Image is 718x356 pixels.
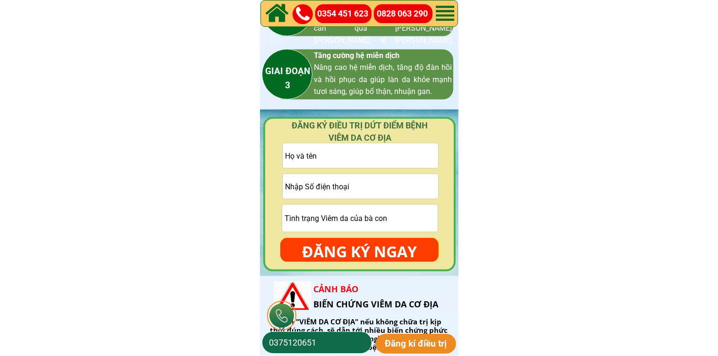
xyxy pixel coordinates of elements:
[314,50,452,98] h3: Tăng cường hệ miễn dịch
[268,317,450,351] div: Bệnh "VIÊM DA CƠ ĐỊA" nếu không chữa trị kịp thời đúng cách, sẽ dẫn tới nhiều biến chứng phức tạp...
[241,64,335,93] h3: GIAI ĐOẠN 3
[278,119,442,143] h4: ĐĂNG KÝ ĐIỀU TRỊ DỨT ĐIỂM BỆNH VIÊM DA CƠ ĐỊA
[282,205,438,232] input: Tình trạng Viêm da của bà con
[280,238,439,265] p: ĐĂNG KÝ NGAY
[314,63,452,96] span: Nâng cao hệ miễn dịch, tăng độ đàn hồi và hồi phục da giúp làn da khỏe mạnh tươi sáng, giúp bổ th...
[313,283,358,295] span: CẢNH BÁO
[283,174,438,199] input: Vui lòng nhập ĐÚNG SỐ ĐIỆN THOẠI
[313,281,454,312] h2: BIẾN CHỨNG VIÊM DA CƠ ĐỊA
[376,334,457,354] p: Đăng kí điều trị
[317,7,373,21] a: 0354 451 623
[283,144,438,168] input: Họ và tên
[267,332,367,353] input: Số điện thoại
[377,7,433,21] a: 0828 063 290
